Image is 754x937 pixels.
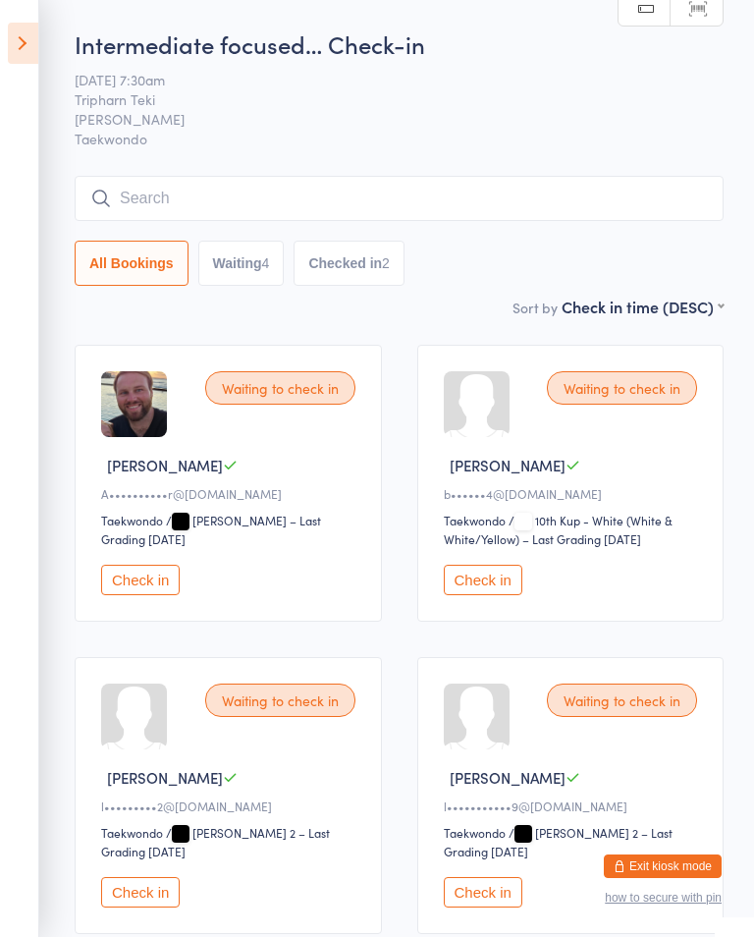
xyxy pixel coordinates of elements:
button: All Bookings [75,241,188,286]
button: Exit kiosk mode [604,854,722,878]
span: / [PERSON_NAME] 2 – Last Grading [DATE] [101,824,330,859]
div: Taekwondo [101,512,163,528]
div: Taekwondo [444,512,506,528]
div: Waiting to check in [205,371,355,405]
button: how to secure with pin [605,891,722,905]
div: l•••••••••••9@[DOMAIN_NAME] [444,798,704,814]
button: Check in [101,877,180,908]
div: Waiting to check in [205,684,355,717]
span: Tripharn Teki [75,89,693,109]
span: Taekwondo [75,129,724,148]
span: / [PERSON_NAME] – Last Grading [DATE] [101,512,321,547]
img: image1694157684.png [101,371,167,437]
span: [PERSON_NAME] [107,455,223,475]
span: / 10th Kup - White (White & White/Yellow) – Last Grading [DATE] [444,512,673,547]
button: Check in [444,565,522,595]
button: Checked in2 [294,241,404,286]
h2: Intermediate focused… Check-in [75,28,724,60]
label: Sort by [512,298,558,317]
div: Taekwondo [444,824,506,841]
div: Waiting to check in [547,371,697,405]
span: [PERSON_NAME] [75,109,693,129]
span: [DATE] 7:30am [75,70,693,89]
div: b••••••4@[DOMAIN_NAME] [444,485,704,502]
input: Search [75,176,724,221]
div: l•••••••••2@[DOMAIN_NAME] [101,798,361,814]
div: A••••••••••r@[DOMAIN_NAME] [101,485,361,502]
div: 4 [262,255,270,271]
div: 2 [382,255,390,271]
div: Waiting to check in [547,684,697,717]
span: [PERSON_NAME] [107,767,223,788]
span: [PERSON_NAME] [450,455,565,475]
button: Check in [101,565,180,595]
button: Waiting4 [198,241,285,286]
div: Taekwondo [101,824,163,841]
span: / [PERSON_NAME] 2 – Last Grading [DATE] [444,824,673,859]
span: [PERSON_NAME] [450,767,565,788]
div: Check in time (DESC) [562,296,724,317]
button: Check in [444,877,522,908]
